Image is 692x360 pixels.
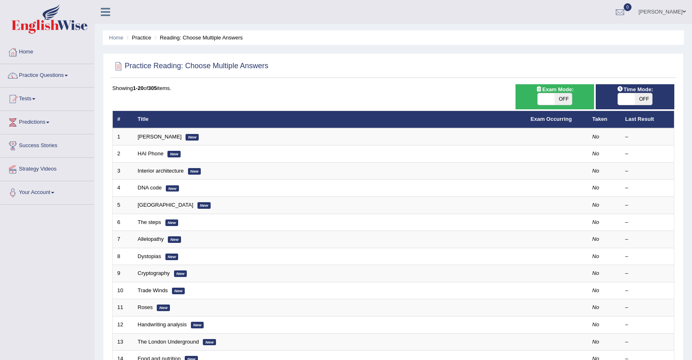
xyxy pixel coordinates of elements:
[109,35,123,41] a: Home
[113,231,133,248] td: 7
[165,254,179,260] em: New
[138,287,168,293] a: Trade Winds
[188,168,201,175] em: New
[113,197,133,214] td: 5
[138,134,182,140] a: [PERSON_NAME]
[133,85,144,91] b: 1-20
[592,219,599,225] em: No
[625,270,670,277] div: –
[113,214,133,231] td: 6
[113,111,133,128] th: #
[191,322,204,328] em: New
[592,304,599,310] em: No
[113,316,133,333] td: 12
[555,93,572,105] span: OFF
[625,219,670,226] div: –
[625,167,670,175] div: –
[113,265,133,282] td: 9
[592,321,599,328] em: No
[0,181,94,202] a: Your Account
[625,321,670,329] div: –
[592,150,599,157] em: No
[531,116,572,122] a: Exam Occurring
[0,111,94,132] a: Predictions
[138,150,164,157] a: HAI Phone
[635,93,652,105] span: OFF
[625,150,670,158] div: –
[112,84,674,92] div: Showing of items.
[625,304,670,312] div: –
[113,180,133,197] td: 4
[125,34,151,42] li: Practice
[625,133,670,141] div: –
[167,151,181,157] em: New
[625,253,670,261] div: –
[588,111,621,128] th: Taken
[592,134,599,140] em: No
[625,235,670,243] div: –
[624,3,632,11] span: 0
[621,111,674,128] th: Last Result
[113,299,133,316] td: 11
[113,333,133,351] td: 13
[165,219,179,226] em: New
[592,287,599,293] em: No
[112,60,268,72] h2: Practice Reading: Choose Multiple Answers
[138,270,170,276] a: Cryptography
[166,185,179,192] em: New
[113,128,133,145] td: 1
[138,253,161,259] a: Dystopias
[203,339,216,346] em: New
[613,85,656,94] span: Time Mode:
[0,41,94,61] a: Home
[157,305,170,311] em: New
[0,64,94,85] a: Practice Questions
[138,168,184,174] a: Interior architecture
[138,304,153,310] a: Roses
[592,202,599,208] em: No
[138,339,199,345] a: The London Underground
[186,134,199,141] em: New
[174,270,187,277] em: New
[592,253,599,259] em: No
[113,145,133,163] td: 2
[138,202,193,208] a: [GEOGRAPHIC_DATA]
[113,282,133,299] td: 10
[532,85,577,94] span: Exam Mode:
[113,248,133,265] td: 8
[168,236,181,243] em: New
[0,134,94,155] a: Success Stories
[172,288,185,294] em: New
[148,85,157,91] b: 305
[592,185,599,191] em: No
[138,185,162,191] a: DNA code
[0,158,94,178] a: Strategy Videos
[625,184,670,192] div: –
[625,338,670,346] div: –
[516,84,594,109] div: Show exams occurring in exams
[138,236,164,242] a: Allelopathy
[592,236,599,242] em: No
[197,202,211,209] em: New
[592,339,599,345] em: No
[138,321,187,328] a: Handwriting analysis
[625,201,670,209] div: –
[625,287,670,295] div: –
[0,88,94,108] a: Tests
[138,219,161,225] a: The steps
[133,111,526,128] th: Title
[113,162,133,180] td: 3
[592,168,599,174] em: No
[592,270,599,276] em: No
[153,34,243,42] li: Reading: Choose Multiple Answers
